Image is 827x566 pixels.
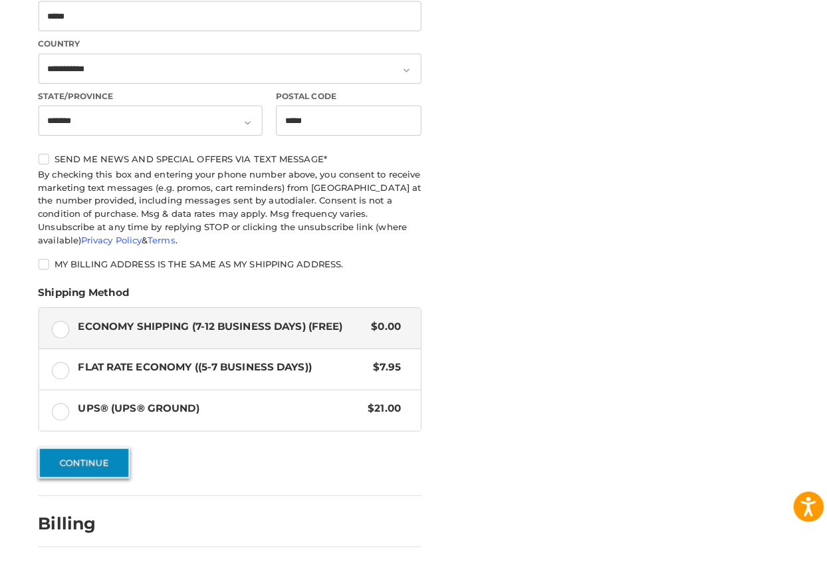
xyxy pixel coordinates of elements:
[717,530,827,566] iframe: Google Customer Reviews
[362,366,396,381] span: $7.95
[38,162,416,173] label: Send me news and special offers via text message*
[38,452,128,483] button: Continue
[273,100,416,112] label: Postal Code
[38,292,128,313] legend: Shipping Method
[38,517,116,538] h2: Billing
[38,48,416,60] label: Country
[38,100,260,112] label: State/Province
[38,266,416,277] label: My billing address is the same as my shipping address.
[38,176,416,254] div: By checking this box and entering your phone number above, you consent to receive marketing text ...
[357,406,396,422] span: $21.00
[77,325,360,341] span: Economy Shipping (7-12 Business Days) (Free)
[146,242,174,253] a: Terms
[360,325,396,341] span: $0.00
[77,406,357,422] span: UPS® (UPS® Ground)
[77,366,362,381] span: Flat Rate Economy ((5-7 Business Days))
[80,242,140,253] a: Privacy Policy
